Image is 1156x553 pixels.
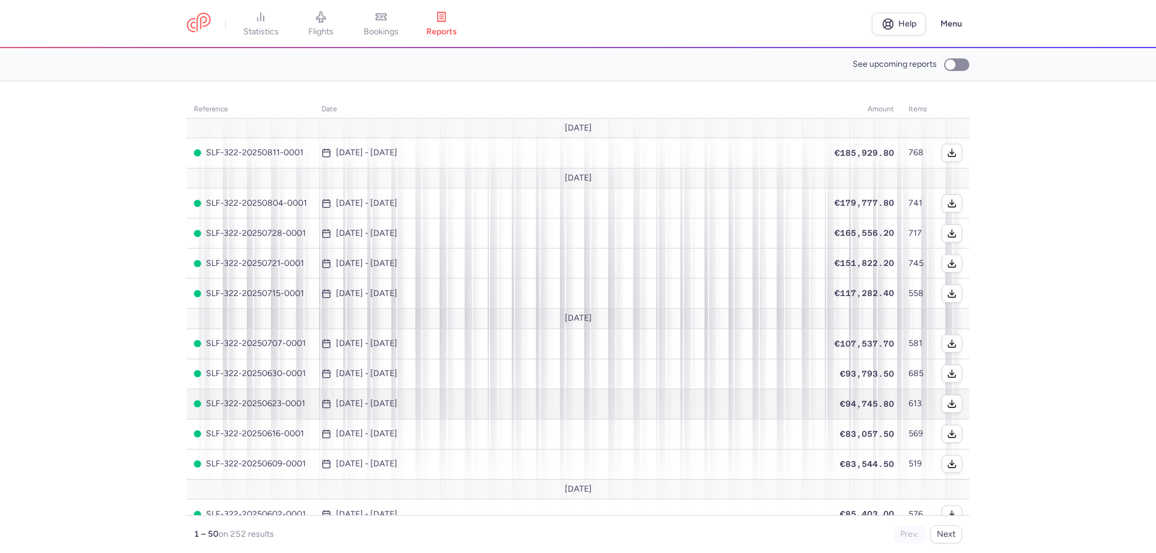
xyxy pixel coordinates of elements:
span: €179,777.80 [834,198,894,208]
th: items [901,100,934,119]
button: Prev. [893,525,925,543]
span: bookings [364,26,399,37]
span: €185,929.80 [834,148,894,158]
td: 581 [901,329,934,359]
span: SLF-322-20250707-0001 [194,339,307,348]
button: Menu [933,13,969,36]
span: €151,822.20 [834,258,894,268]
span: statistics [243,26,279,37]
span: SLF-322-20250609-0001 [194,459,307,469]
span: [DATE] [565,484,592,494]
span: SLF-322-20250616-0001 [194,429,307,439]
span: SLF-322-20250630-0001 [194,369,307,378]
span: SLF-322-20250728-0001 [194,229,307,238]
a: flights [291,11,351,37]
td: 613 [901,389,934,419]
span: SLF-322-20250721-0001 [194,259,307,268]
span: €107,537.70 [834,339,894,348]
span: Help [898,19,916,28]
time: [DATE] - [DATE] [336,229,397,238]
span: €83,057.50 [840,429,894,439]
td: 745 [901,249,934,279]
time: [DATE] - [DATE] [336,429,397,439]
a: Help [872,13,926,36]
a: CitizenPlane red outlined logo [187,13,211,35]
a: reports [411,11,471,37]
span: [DATE] [565,123,592,133]
button: Next [930,525,962,543]
time: [DATE] - [DATE] [336,148,397,158]
time: [DATE] - [DATE] [336,510,397,519]
td: 768 [901,138,934,168]
span: SLF-322-20250804-0001 [194,199,307,208]
th: reference [187,100,314,119]
td: 519 [901,449,934,479]
span: €94,745.80 [840,399,894,409]
th: date [314,100,827,119]
th: amount [827,100,901,119]
strong: 1 – 50 [194,529,219,539]
time: [DATE] - [DATE] [336,289,397,298]
time: [DATE] - [DATE] [336,339,397,348]
span: flights [308,26,334,37]
td: 717 [901,218,934,249]
span: [DATE] [565,173,592,183]
span: €83,544.50 [840,459,894,469]
a: statistics [231,11,291,37]
time: [DATE] - [DATE] [336,369,397,378]
span: €85,403.00 [840,509,894,519]
td: 558 [901,279,934,309]
time: [DATE] - [DATE] [336,399,397,409]
td: 741 [901,188,934,218]
td: 685 [901,359,934,389]
span: on 252 results [219,529,274,539]
span: €165,556.20 [834,228,894,238]
span: See upcoming reports [853,60,937,69]
span: €93,793.50 [840,369,894,378]
span: €117,282.40 [834,288,894,298]
span: SLF-322-20250811-0001 [194,148,307,158]
span: SLF-322-20250602-0001 [194,510,307,519]
span: SLF-322-20250715-0001 [194,289,307,298]
td: 576 [901,499,934,530]
a: bookings [351,11,411,37]
time: [DATE] - [DATE] [336,259,397,268]
span: [DATE] [565,314,592,323]
time: [DATE] - [DATE] [336,459,397,469]
span: reports [426,26,457,37]
time: [DATE] - [DATE] [336,199,397,208]
td: 569 [901,419,934,449]
span: SLF-322-20250623-0001 [194,399,307,409]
